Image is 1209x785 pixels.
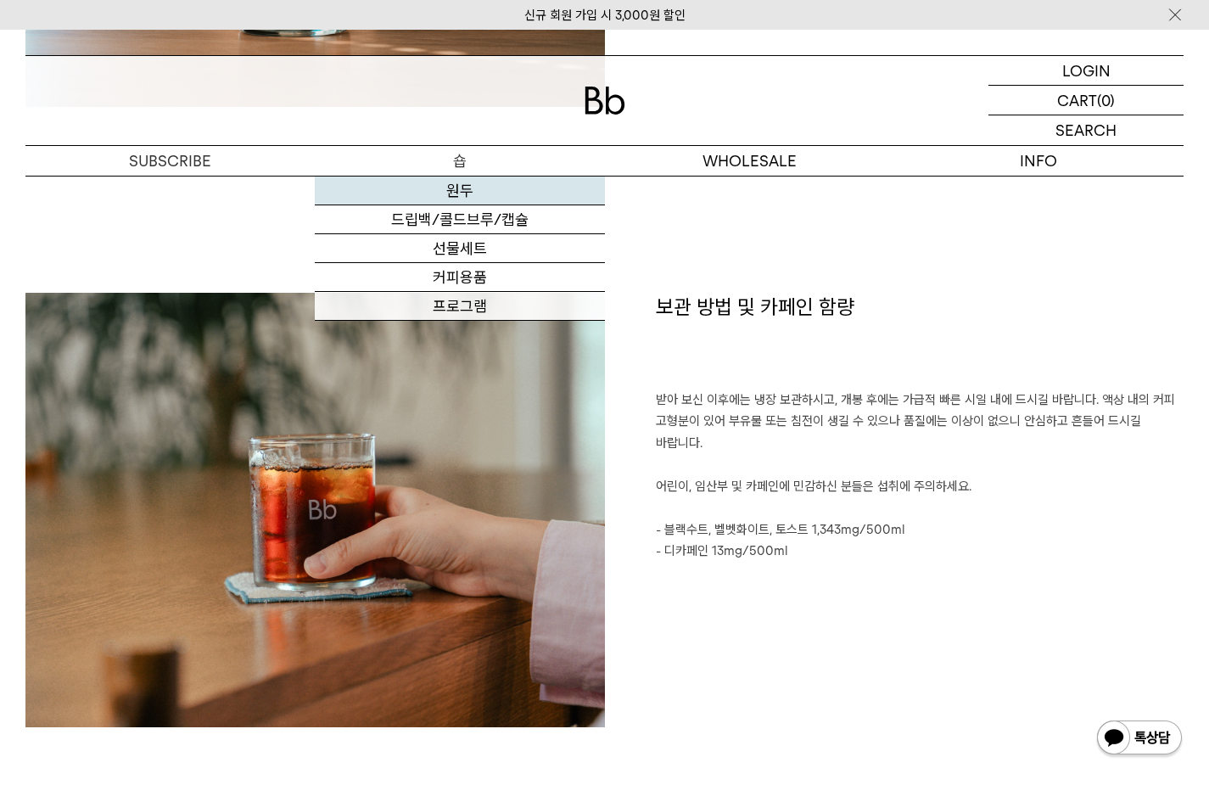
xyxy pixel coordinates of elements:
p: - 블랙수트, 벨벳화이트, 토스트 1,343mg/500ml [656,519,1184,541]
p: 받아 보신 이후에는 냉장 보관하시고, 개봉 후에는 가급적 빠른 시일 내에 드시길 바랍니다. 액상 내의 커피 고형분이 있어 부유물 또는 침전이 생길 수 있으나 품질에는 이상이 ... [656,390,1184,455]
a: 숍 [315,146,604,176]
p: SEARCH [1055,115,1117,145]
img: 로고 [585,87,625,115]
p: 어린이, 임산부 및 카페인에 민감하신 분들은 섭취에 주의하세요. [656,476,1184,498]
a: 신규 회원 가입 시 3,000원 할인 [524,8,686,23]
a: 선물세트 [315,234,604,263]
img: fe87538bfcc33b8442b21a51b79ed4b0_200458.jpg [25,293,605,727]
a: 원두 [315,177,604,205]
p: INFO [894,146,1184,176]
a: CART (0) [988,86,1184,115]
p: - 디카페인 13mg/500ml [656,541,1184,563]
p: (0) [1097,86,1115,115]
p: CART [1057,86,1097,115]
h1: 보관 방법 및 카페인 함량 [656,293,1184,390]
a: SUBSCRIBE [25,146,315,176]
a: 드립백/콜드브루/캡슐 [315,205,604,234]
a: 프로그램 [315,292,604,321]
a: 커피용품 [315,263,604,292]
p: WHOLESALE [605,146,894,176]
a: LOGIN [988,56,1184,86]
p: LOGIN [1062,56,1111,85]
img: 카카오톡 채널 1:1 채팅 버튼 [1095,719,1184,760]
